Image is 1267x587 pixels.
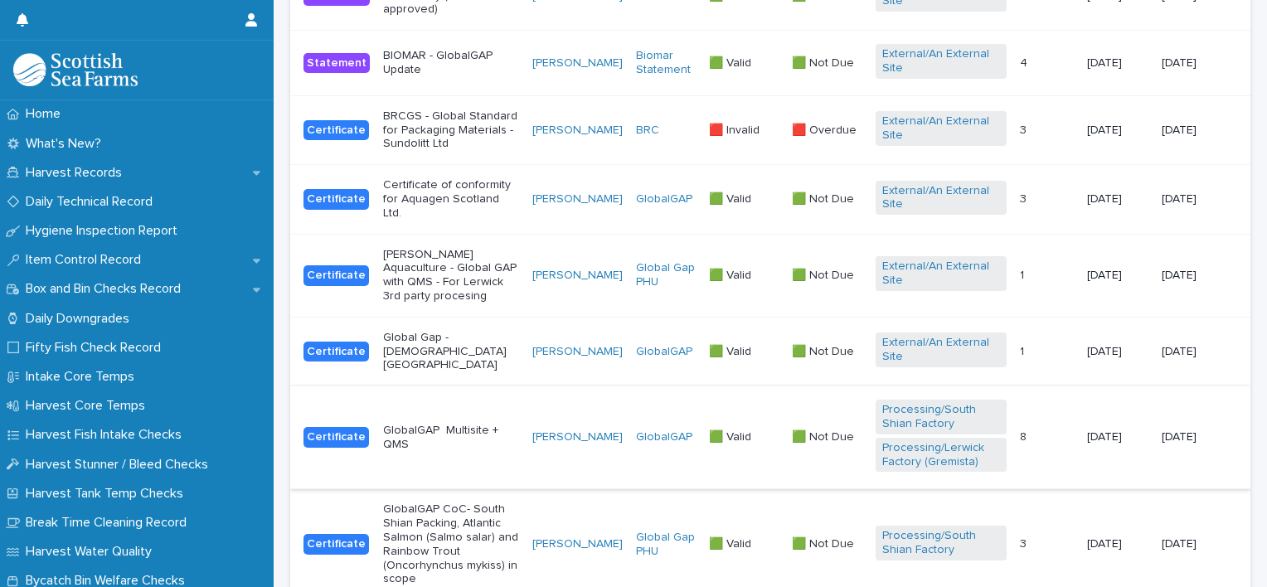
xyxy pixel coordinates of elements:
[19,544,165,560] p: Harvest Water Quality
[532,192,623,206] a: [PERSON_NAME]
[1020,265,1027,283] p: 1
[19,369,148,385] p: Intake Core Temps
[792,120,860,138] p: 🟥 Overdue
[1087,537,1148,551] p: [DATE]
[636,345,692,359] a: GlobalGAP
[792,342,857,359] p: 🟩 Not Due
[19,340,174,356] p: Fifty Fish Check Record
[303,120,369,141] div: Certificate
[1020,534,1030,551] p: 3
[19,515,200,531] p: Break Time Cleaning Record
[303,265,369,286] div: Certificate
[882,47,1001,75] a: External/An External Site
[1020,189,1030,206] p: 3
[1162,537,1224,551] p: [DATE]
[290,317,1250,386] tr: CertificateGlobal Gap - [DEMOGRAPHIC_DATA] [GEOGRAPHIC_DATA][PERSON_NAME] GlobalGAP 🟩 Valid🟩 Vali...
[792,53,857,70] p: 🟩 Not Due
[636,192,692,206] a: GlobalGAP
[882,336,1001,364] a: External/An External Site
[19,427,195,443] p: Harvest Fish Intake Checks
[792,189,857,206] p: 🟩 Not Due
[19,457,221,473] p: Harvest Stunner / Bleed Checks
[1162,430,1224,444] p: [DATE]
[1162,56,1224,70] p: [DATE]
[290,31,1250,96] tr: StatementBIOMAR - GlobalGAP Update[PERSON_NAME] Biomar Statement 🟩 Valid🟩 Valid 🟩 Not Due🟩 Not Du...
[1162,192,1224,206] p: [DATE]
[303,342,369,362] div: Certificate
[19,398,158,414] p: Harvest Core Temps
[19,165,135,181] p: Harvest Records
[532,124,623,138] a: [PERSON_NAME]
[792,265,857,283] p: 🟩 Not Due
[532,430,623,444] a: [PERSON_NAME]
[636,124,659,138] a: BRC
[882,114,1001,143] a: External/An External Site
[383,248,519,303] p: [PERSON_NAME] Aquaculture - Global GAP with QMS - For Lerwick 3rd party procesing
[19,252,154,268] p: Item Control Record
[383,49,519,77] p: BIOMAR - GlobalGAP Update
[303,427,369,448] div: Certificate
[636,49,696,77] a: Biomar Statement
[1020,53,1031,70] p: 4
[1020,427,1030,444] p: 8
[532,345,623,359] a: [PERSON_NAME]
[1020,342,1027,359] p: 1
[1162,269,1224,283] p: [DATE]
[792,427,857,444] p: 🟩 Not Due
[290,234,1250,317] tr: Certificate[PERSON_NAME] Aquaculture - Global GAP with QMS - For Lerwick 3rd party procesing[PERS...
[290,95,1250,164] tr: CertificateBRCGS - Global Standard for Packaging Materials - Sundolitt Ltd[PERSON_NAME] BRC 🟥 Inv...
[532,269,623,283] a: [PERSON_NAME]
[636,430,692,444] a: GlobalGAP
[882,184,1001,212] a: External/An External Site
[532,56,623,70] a: [PERSON_NAME]
[13,53,138,86] img: mMrefqRFQpe26GRNOUkG
[636,531,696,559] a: Global Gap PHU
[709,534,755,551] p: 🟩 Valid
[1087,124,1148,138] p: [DATE]
[19,136,114,152] p: What's New?
[383,331,519,372] p: Global Gap - [DEMOGRAPHIC_DATA] [GEOGRAPHIC_DATA]
[383,502,519,586] p: GlobalGAP CoC- South Shian Packing, Atlantic Salmon (Salmo salar) and Rainbow Trout (Oncorhynchus...
[882,403,1001,431] a: Processing/South Shian Factory
[303,534,369,555] div: Certificate
[19,223,191,239] p: Hygiene Inspection Report
[709,265,755,283] p: 🟩 Valid
[19,106,74,122] p: Home
[709,120,763,138] p: 🟥 Invalid
[1087,430,1148,444] p: [DATE]
[882,260,1001,288] a: External/An External Site
[303,53,370,74] div: Statement
[19,194,166,210] p: Daily Technical Record
[709,342,755,359] p: 🟩 Valid
[1162,345,1224,359] p: [DATE]
[383,178,519,220] p: Certificate of conformity for Aquagen Scotland Ltd.
[709,189,755,206] p: 🟩 Valid
[290,386,1250,489] tr: CertificateGlobalGAP Multisite + QMS[PERSON_NAME] GlobalGAP 🟩 Valid🟩 Valid 🟩 Not Due🟩 Not Due Pro...
[303,189,369,210] div: Certificate
[383,424,519,452] p: GlobalGAP Multisite + QMS
[383,109,519,151] p: BRCGS - Global Standard for Packaging Materials - Sundolitt Ltd
[1162,124,1224,138] p: [DATE]
[792,534,857,551] p: 🟩 Not Due
[882,441,1001,469] a: Processing/Lerwick Factory (Gremista)
[1087,56,1148,70] p: [DATE]
[1087,345,1148,359] p: [DATE]
[882,529,1001,557] a: Processing/South Shian Factory
[1020,120,1030,138] p: 3
[709,53,755,70] p: 🟩 Valid
[290,165,1250,234] tr: CertificateCertificate of conformity for Aquagen Scotland Ltd.[PERSON_NAME] GlobalGAP 🟩 Valid🟩 Va...
[1087,192,1148,206] p: [DATE]
[19,311,143,327] p: Daily Downgrades
[19,486,197,502] p: Harvest Tank Temp Checks
[1087,269,1148,283] p: [DATE]
[532,537,623,551] a: [PERSON_NAME]
[709,427,755,444] p: 🟩 Valid
[19,281,194,297] p: Box and Bin Checks Record
[636,261,696,289] a: Global Gap PHU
